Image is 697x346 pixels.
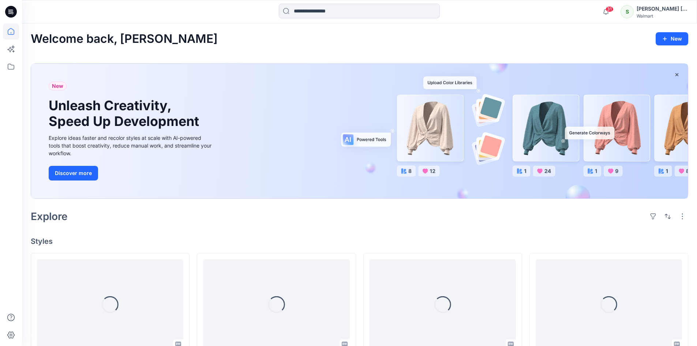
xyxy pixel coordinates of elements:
[31,237,688,246] h4: Styles
[621,5,634,18] div: S​
[49,166,213,181] a: Discover more
[31,32,218,46] h2: Welcome back, [PERSON_NAME]
[637,13,688,19] div: Walmart
[31,211,68,222] h2: Explore
[49,98,202,129] h1: Unleash Creativity, Speed Up Development
[637,4,688,13] div: [PERSON_NAME] ​[PERSON_NAME]
[52,82,63,90] span: New
[656,32,688,45] button: New
[49,134,213,157] div: Explore ideas faster and recolor styles at scale with AI-powered tools that boost creativity, red...
[49,166,98,181] button: Discover more
[606,6,614,12] span: 31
